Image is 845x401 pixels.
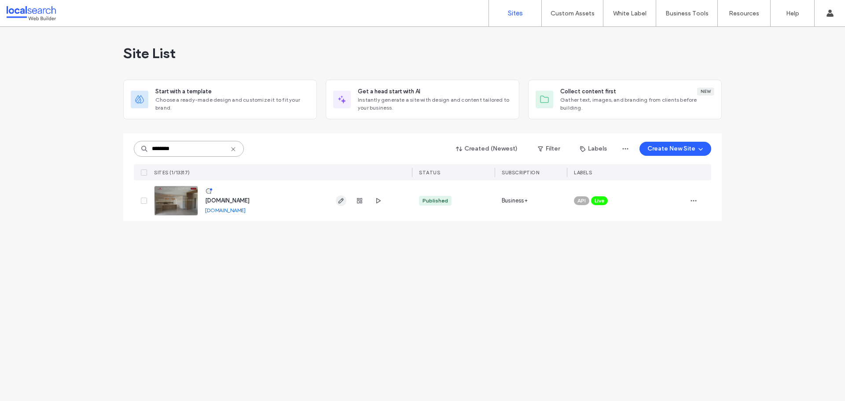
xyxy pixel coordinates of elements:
[358,87,420,96] span: Get a head start with AI
[502,169,539,176] span: SUBSCRIPTION
[155,96,309,112] span: Choose a ready-made design and customize it to fit your brand.
[205,207,246,213] a: [DOMAIN_NAME]
[529,142,569,156] button: Filter
[572,142,615,156] button: Labels
[729,10,759,17] label: Resources
[665,10,709,17] label: Business Tools
[20,6,38,14] span: Help
[502,196,528,205] span: Business+
[155,87,212,96] span: Start with a template
[786,10,799,17] label: Help
[577,197,586,205] span: API
[528,80,722,119] div: Collect content firstNewGather text, images, and branding from clients before building.
[508,9,523,17] label: Sites
[326,80,519,119] div: Get a head start with AIInstantly generate a site with design and content tailored to your business.
[205,197,250,204] a: [DOMAIN_NAME]
[551,10,595,17] label: Custom Assets
[560,87,616,96] span: Collect content first
[422,197,448,205] div: Published
[448,142,525,156] button: Created (Newest)
[358,96,512,112] span: Instantly generate a site with design and content tailored to your business.
[419,169,440,176] span: STATUS
[595,197,604,205] span: Live
[574,169,592,176] span: LABELS
[560,96,714,112] span: Gather text, images, and branding from clients before building.
[613,10,647,17] label: White Label
[123,44,176,62] span: Site List
[639,142,711,156] button: Create New Site
[123,80,317,119] div: Start with a templateChoose a ready-made design and customize it to fit your brand.
[154,169,190,176] span: SITES (1/13317)
[697,88,714,96] div: New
